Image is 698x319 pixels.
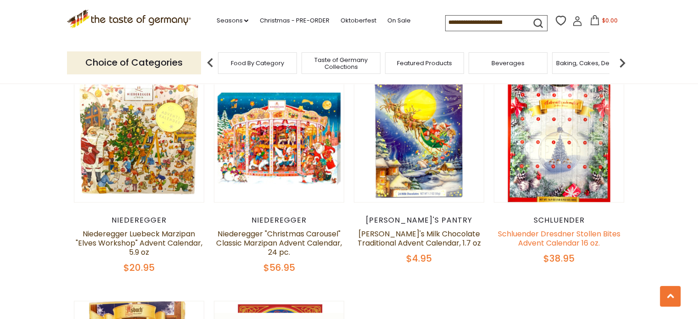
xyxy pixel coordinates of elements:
[406,252,432,264] span: $4.95
[387,16,410,26] a: On Sale
[543,252,575,264] span: $38.95
[74,216,205,225] div: Niederegger
[216,229,341,257] a: Niederegger "Christmas Carousel" Classic Marzipan Advent Calendar, 24 pc.
[231,60,284,67] a: Food By Category
[67,51,201,74] p: Choice of Categories
[584,15,623,29] button: $0.00
[357,229,481,248] a: [PERSON_NAME]'s Milk Chocolate Traditional Advent Calendar, 1.7 oz
[76,229,202,257] a: Niederegger Luebeck Marzipan "Elves Workshop" Advent Calendar, 5.9 oz
[304,56,378,70] a: Taste of Germany Collections
[494,216,625,225] div: Schluender
[216,16,248,26] a: Seasons
[556,60,627,67] a: Baking, Cakes, Desserts
[201,54,219,72] img: previous arrow
[214,73,344,202] img: Niederegger "Christmas Carousel" Classic Marzipan Advent Calendar, 24 pc.
[74,73,204,202] img: Niederegger Luebeck Marzipan "Elves Workshop" Advent Calendar, 5.9 oz
[263,261,295,274] span: $56.95
[602,17,617,24] span: $0.00
[214,216,345,225] div: Niederegger
[259,16,329,26] a: Christmas - PRE-ORDER
[613,54,631,72] img: next arrow
[354,216,485,225] div: [PERSON_NAME]'s Pantry
[354,73,484,202] img: Erika
[494,73,624,202] img: Schluender Dresdner Stollen Bites Advent Calendar 16 oz.
[498,229,620,248] a: Schluender Dresdner Stollen Bites Advent Calendar 16 oz.
[340,16,376,26] a: Oktoberfest
[397,60,452,67] a: Featured Products
[491,60,525,67] a: Beverages
[123,261,155,274] span: $20.95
